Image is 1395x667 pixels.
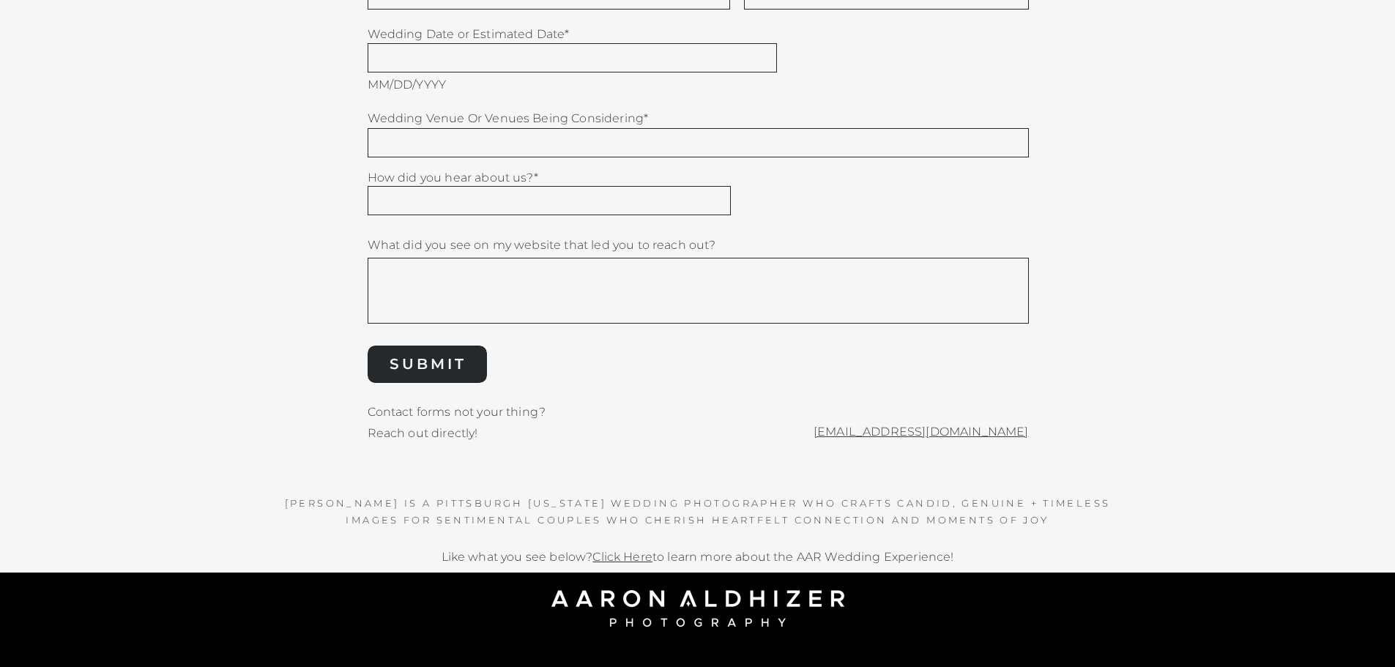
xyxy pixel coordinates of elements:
[258,495,1137,538] p: [PERSON_NAME] is a Pittsburgh [US_STATE] Wedding photographer who crafts candid, genuine + timele...
[814,425,1028,439] a: [EMAIL_ADDRESS][DOMAIN_NAME]
[368,168,730,184] p: How did you hear about us?*
[368,402,1029,439] p: Contact forms not your thing? Reach out directly!
[371,355,486,383] a: SUBMIT
[592,550,652,564] a: Click Here
[368,75,515,91] p: MM/DD/YYYY
[368,235,1029,254] p: What did you see on my website that led you to reach out?
[258,547,1137,562] p: Like what you see below? to learn more about the AAR Wedding Experience!
[368,108,1029,124] p: Wedding Venue Or Venues Being Considering*
[368,24,1019,40] p: Wedding Date or Estimated Date*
